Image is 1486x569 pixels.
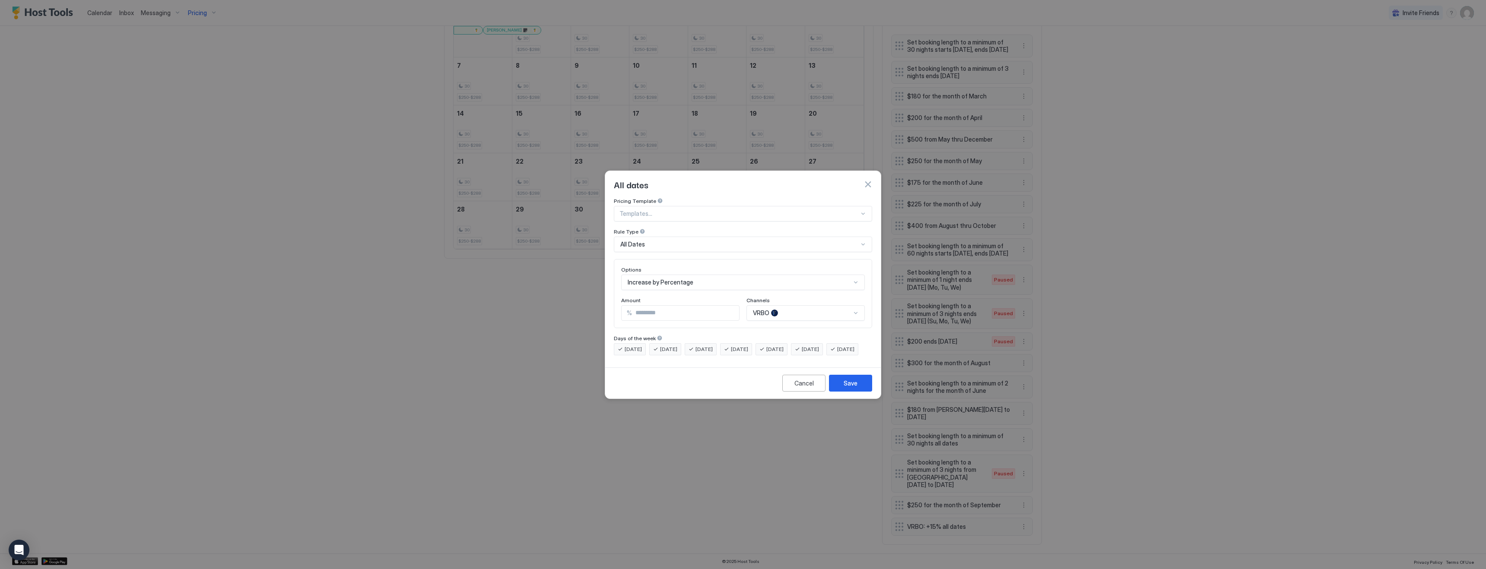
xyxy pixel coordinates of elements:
span: Rule Type [614,228,638,235]
span: Pricing Template [614,198,656,204]
span: VRBO [753,309,769,317]
span: [DATE] [837,345,854,353]
span: Increase by Percentage [628,278,693,286]
div: Save [844,379,857,388]
span: [DATE] [625,345,642,353]
input: Input Field [632,306,739,320]
span: [DATE] [802,345,819,353]
span: % [627,309,632,317]
span: Channels [746,297,770,303]
span: Days of the week [614,335,656,341]
button: Save [829,375,872,392]
span: All Dates [620,240,645,248]
span: All dates [614,178,648,191]
button: Cancel [782,375,826,392]
span: [DATE] [766,345,784,353]
span: [DATE] [731,345,748,353]
div: Open Intercom Messenger [9,540,29,560]
span: Amount [621,297,641,303]
span: [DATE] [695,345,713,353]
div: Cancel [794,379,814,388]
span: Options [621,266,641,273]
span: [DATE] [660,345,677,353]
